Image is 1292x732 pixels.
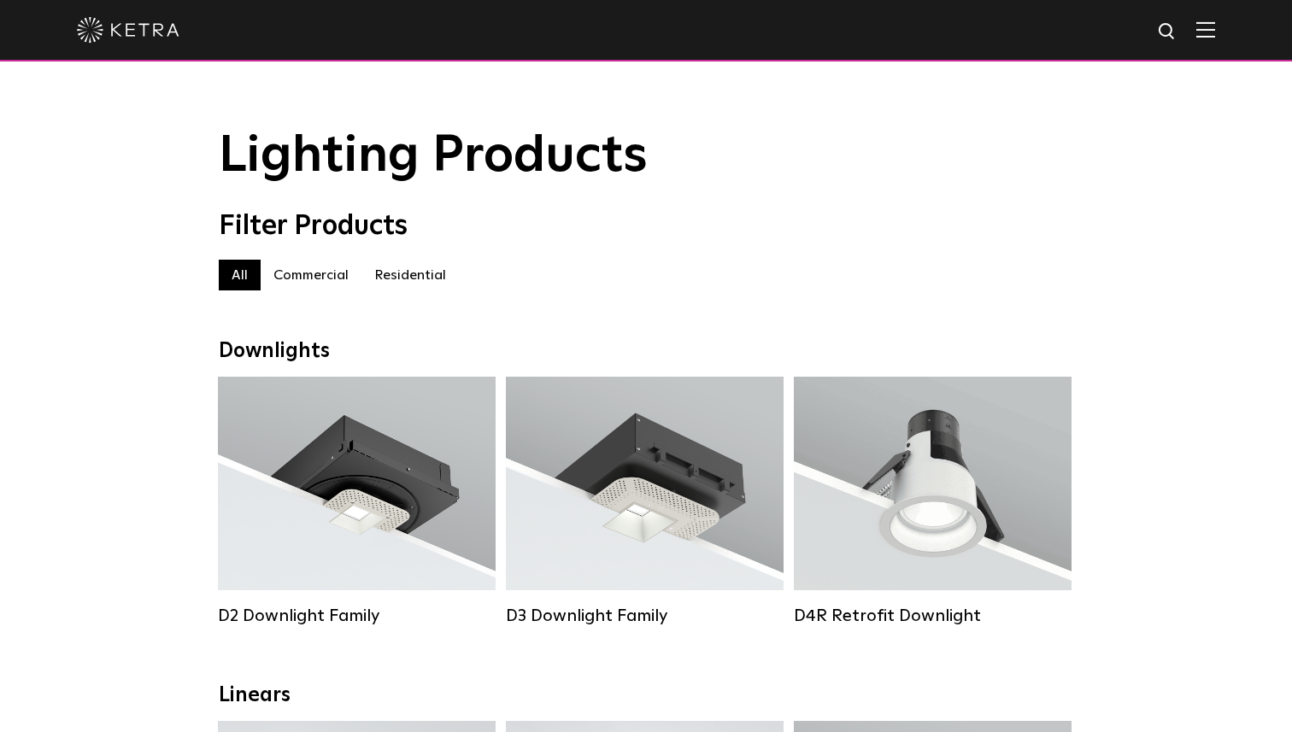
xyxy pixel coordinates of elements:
span: Lighting Products [219,131,648,182]
a: D4R Retrofit Downlight Lumen Output:800Colors:White / BlackBeam Angles:15° / 25° / 40° / 60°Watta... [794,377,1072,626]
a: D3 Downlight Family Lumen Output:700 / 900 / 1100Colors:White / Black / Silver / Bronze / Paintab... [506,377,784,626]
a: D2 Downlight Family Lumen Output:1200Colors:White / Black / Gloss Black / Silver / Bronze / Silve... [218,377,496,626]
div: D4R Retrofit Downlight [794,606,1072,626]
label: Residential [361,260,459,290]
img: Hamburger%20Nav.svg [1196,21,1215,38]
div: D2 Downlight Family [218,606,496,626]
div: Filter Products [219,210,1073,243]
img: ketra-logo-2019-white [77,17,179,43]
div: Linears [219,683,1073,708]
label: All [219,260,261,290]
label: Commercial [261,260,361,290]
div: D3 Downlight Family [506,606,784,626]
img: search icon [1157,21,1178,43]
div: Downlights [219,339,1073,364]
